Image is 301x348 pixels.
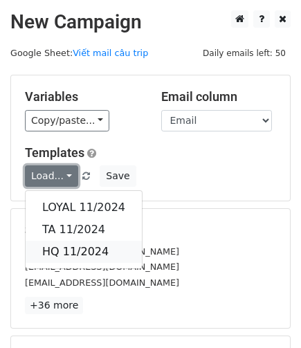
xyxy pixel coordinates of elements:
small: [EMAIL_ADDRESS][DOMAIN_NAME] [25,262,179,272]
a: Viết mail câu trip [73,48,148,58]
a: Copy/paste... [25,110,109,131]
h2: New Campaign [10,10,291,34]
a: LOYAL 11/2024 [26,196,142,219]
a: HQ 11/2024 [26,241,142,263]
span: Daily emails left: 50 [198,46,291,61]
small: Google Sheet: [10,48,148,58]
small: [EMAIL_ADDRESS][DOMAIN_NAME] [25,277,179,288]
small: [EMAIL_ADDRESS][DOMAIN_NAME] [25,246,179,257]
button: Save [100,165,136,187]
a: Templates [25,145,84,160]
a: Daily emails left: 50 [198,48,291,58]
h5: Variables [25,89,140,104]
a: TA 11/2024 [26,219,142,241]
a: +36 more [25,297,83,314]
iframe: Chat Widget [232,282,301,348]
h5: Email column [161,89,277,104]
h5: 39 Recipients [25,223,276,238]
a: Load... [25,165,78,187]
